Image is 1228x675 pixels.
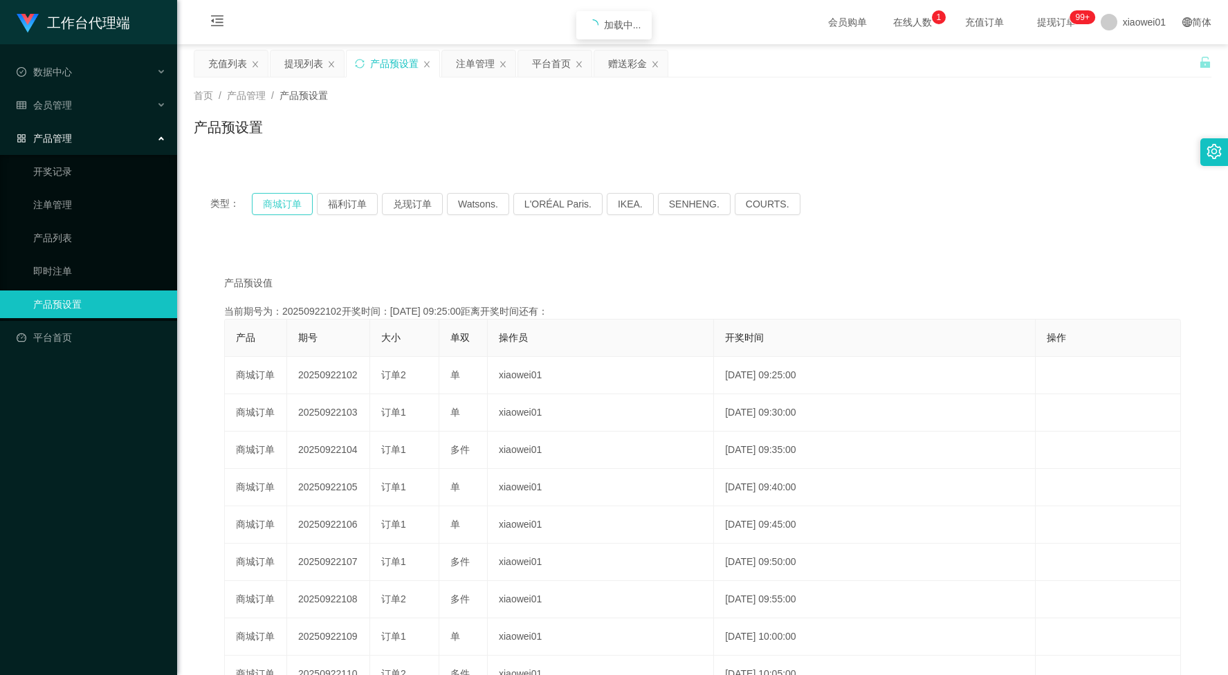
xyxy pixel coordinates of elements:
[252,193,313,215] button: 商城订单
[714,469,1036,506] td: [DATE] 09:40:00
[194,117,263,138] h1: 产品预设置
[327,60,336,68] i: 图标: close
[284,50,323,77] div: 提现列表
[456,50,495,77] div: 注单管理
[714,357,1036,394] td: [DATE] 09:25:00
[17,17,130,28] a: 工作台代理端
[608,50,647,77] div: 赠送彩金
[17,133,72,144] span: 产品管理
[450,481,460,492] span: 单
[958,17,1011,27] span: 充值订单
[287,618,370,656] td: 20250922109
[450,556,470,567] span: 多件
[33,191,166,219] a: 注单管理
[381,519,406,530] span: 订单1
[532,50,571,77] div: 平台首页
[33,158,166,185] a: 开奖记录
[17,133,26,143] i: 图标: appstore-o
[447,193,509,215] button: Watsons.
[1030,17,1083,27] span: 提现订单
[607,193,654,215] button: IKEA.
[287,432,370,469] td: 20250922104
[714,432,1036,469] td: [DATE] 09:35:00
[47,1,130,45] h1: 工作台代理端
[488,506,714,544] td: xiaowei01
[298,332,318,343] span: 期号
[225,618,287,656] td: 商城订单
[287,544,370,581] td: 20250922107
[714,581,1036,618] td: [DATE] 09:55:00
[381,631,406,642] span: 订单1
[370,50,419,77] div: 产品预设置
[499,60,507,68] i: 图标: close
[17,14,39,33] img: logo.9652507e.png
[17,100,72,111] span: 会员管理
[17,67,26,77] i: 图标: check-circle-o
[227,90,266,101] span: 产品管理
[224,276,273,290] span: 产品预设值
[194,90,213,101] span: 首页
[17,100,26,110] i: 图标: table
[587,19,598,30] i: icon: loading
[287,506,370,544] td: 20250922106
[381,407,406,418] span: 订单1
[1070,10,1095,24] sup: 1198
[17,66,72,77] span: 数据中心
[17,324,166,351] a: 图标: dashboard平台首页
[225,469,287,506] td: 商城订单
[287,469,370,506] td: 20250922105
[381,556,406,567] span: 订单1
[33,257,166,285] a: 即时注单
[714,618,1036,656] td: [DATE] 10:00:00
[381,369,406,380] span: 订单2
[1199,56,1211,68] i: 图标: unlock
[488,469,714,506] td: xiaowei01
[488,432,714,469] td: xiaowei01
[488,618,714,656] td: xiaowei01
[651,60,659,68] i: 图标: close
[287,357,370,394] td: 20250922102
[450,407,460,418] span: 单
[225,544,287,581] td: 商城订单
[450,519,460,530] span: 单
[224,304,1181,319] div: 当前期号为：20250922102开奖时间：[DATE] 09:25:00距离开奖时间还有：
[488,544,714,581] td: xiaowei01
[33,290,166,318] a: 产品预设置
[735,193,800,215] button: COURTS.
[381,332,401,343] span: 大小
[714,544,1036,581] td: [DATE] 09:50:00
[513,193,603,215] button: L'ORÉAL Paris.
[287,394,370,432] td: 20250922103
[381,593,406,604] span: 订单2
[499,332,528,343] span: 操作员
[575,60,583,68] i: 图标: close
[225,581,287,618] td: 商城订单
[488,581,714,618] td: xiaowei01
[225,432,287,469] td: 商城订单
[317,193,378,215] button: 福利订单
[225,506,287,544] td: 商城订单
[450,631,460,642] span: 单
[251,60,259,68] i: 图标: close
[287,581,370,618] td: 20250922108
[450,369,460,380] span: 单
[725,332,764,343] span: 开奖时间
[932,10,946,24] sup: 1
[382,193,443,215] button: 兑现订单
[33,224,166,252] a: 产品列表
[450,332,470,343] span: 单双
[208,50,247,77] div: 充值列表
[714,394,1036,432] td: [DATE] 09:30:00
[1182,17,1192,27] i: 图标: global
[658,193,731,215] button: SENHENG.
[488,394,714,432] td: xiaowei01
[450,593,470,604] span: 多件
[219,90,221,101] span: /
[236,332,255,343] span: 产品
[355,59,365,68] i: 图标: sync
[225,357,287,394] td: 商城订单
[714,506,1036,544] td: [DATE] 09:45:00
[225,394,287,432] td: 商城订单
[423,60,431,68] i: 图标: close
[604,19,641,30] span: 加载中...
